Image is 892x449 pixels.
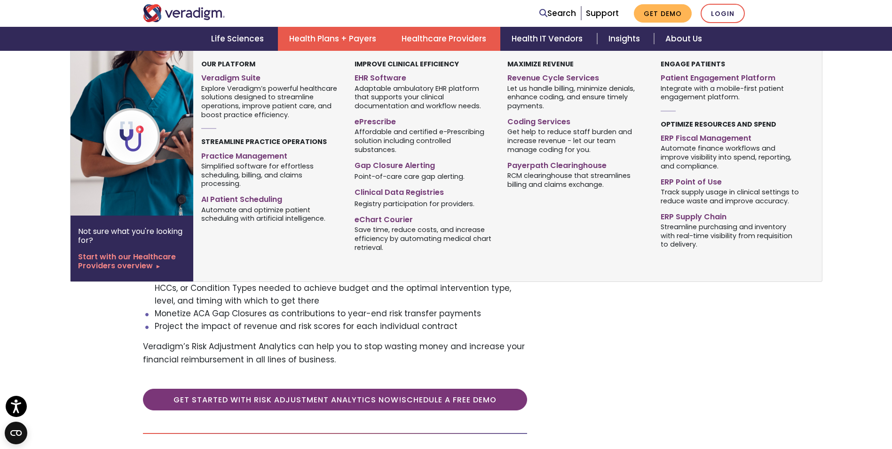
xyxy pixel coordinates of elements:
[201,83,340,119] span: Explore Veradigm’s powerful healthcare solutions designed to streamline operations, improve patie...
[507,59,574,69] strong: Maximize Revenue
[661,70,799,83] a: Patient Engagement Platform
[586,8,619,19] a: Support
[71,51,222,216] img: Healthcare Provider
[654,27,713,51] a: About Us
[143,389,527,410] a: Get Started with Risk Adjustment Analytics Now!Schedule a Free Demo
[78,252,186,270] a: Start with our Healthcare Providers overview
[539,7,576,20] a: Search
[201,137,327,146] strong: Streamline Practice Operations
[5,422,27,444] button: Open CMP widget
[278,27,390,51] a: Health Plans + Payers
[355,184,493,198] a: Clinical Data Registries
[201,161,340,188] span: Simplified software for effortless scheduling, billing, and claims processing.
[155,307,527,320] li: Monetize ACA Gap Closures as contributions to year-end risk transfer payments
[143,340,527,366] p: Veradigm’s Risk Adjustment Analytics can help you to stop wasting money and increase your financi...
[661,187,799,205] span: Track supply usage in clinical settings to reduce waste and improve accuracy.
[634,4,692,23] a: Get Demo
[507,83,646,111] span: Let us handle billing, minimize denials, enhance coding, and ensure timely payments.
[355,172,465,181] span: Point-of-care care gap alerting.
[355,225,493,252] span: Save time, reduce costs, and increase efficiency by automating medical chart retrieval.
[507,157,646,171] a: Payerpath Clearinghouse
[507,170,646,189] span: RCM clearinghouse that streamlines billing and claims exchange.
[355,113,493,127] a: ePrescribe
[661,59,725,69] strong: Engage Patients
[661,83,799,102] span: Integrate with a mobile-first patient engagement platform.
[500,27,597,51] a: Health IT Vendors
[711,381,881,438] iframe: Drift Chat Widget
[155,320,527,333] li: Project the impact of revenue and risk scores for each individual contract
[507,113,646,127] a: Coding Services
[507,70,646,83] a: Revenue Cycle Services
[78,227,186,245] p: Not sure what you're looking for?
[701,4,745,23] a: Login
[355,211,493,225] a: eChart Courier
[201,148,340,161] a: Practice Management
[355,199,474,208] span: Registry participation for providers.
[201,205,340,223] span: Automate and optimize patient scheduling with artificial intelligence.
[661,144,799,171] span: Automate finance workflows and improve visibility into spend, reporting, and compliance.
[200,27,278,51] a: Life Sciences
[661,120,776,129] strong: Optimize Resources and Spend
[355,127,493,154] span: Affordable and certified e-Prescribing solution including controlled substances.
[201,191,340,205] a: AI Patient Scheduling
[661,222,799,249] span: Streamline purchasing and inventory with real-time visibility from requisition to delivery.
[402,394,497,405] span: Schedule a Free Demo
[507,127,646,154] span: Get help to reduce staff burden and increase revenue - let our team manage coding for you.
[661,130,799,144] a: ERP Fiscal Management
[355,157,493,171] a: Gap Closure Alerting
[355,59,459,69] strong: Improve Clinical Efficiency
[661,174,799,187] a: ERP Point of Use
[155,269,527,308] li: Use the ACA Commercial Modeler to calculate the Risk Adjustment Factor (RAF) Points, HCCs, or Con...
[355,83,493,111] span: Adaptable ambulatory EHR platform that supports your clinical documentation and workflow needs.
[143,4,225,22] img: Veradigm logo
[390,27,500,51] a: Healthcare Providers
[201,59,255,69] strong: Our Platform
[201,70,340,83] a: Veradigm Suite
[661,208,799,222] a: ERP Supply Chain
[597,27,654,51] a: Insights
[355,70,493,83] a: EHR Software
